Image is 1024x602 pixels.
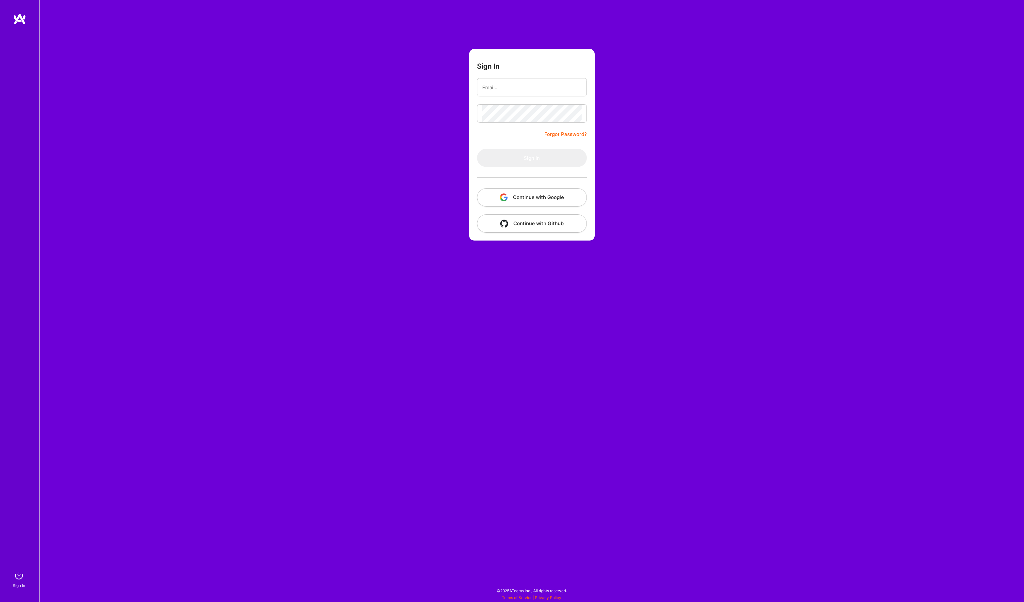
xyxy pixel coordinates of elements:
[14,569,25,589] a: sign inSign In
[477,62,500,70] h3: Sign In
[477,214,587,233] button: Continue with Github
[482,79,582,96] input: Email...
[477,188,587,207] button: Continue with Google
[544,130,587,138] a: Forgot Password?
[502,595,561,600] span: |
[502,595,533,600] a: Terms of Service
[39,582,1024,599] div: © 2025 ATeams Inc., All rights reserved.
[13,13,26,25] img: logo
[535,595,561,600] a: Privacy Policy
[477,149,587,167] button: Sign In
[500,193,508,201] img: icon
[500,220,508,227] img: icon
[12,569,25,582] img: sign in
[13,582,25,589] div: Sign In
